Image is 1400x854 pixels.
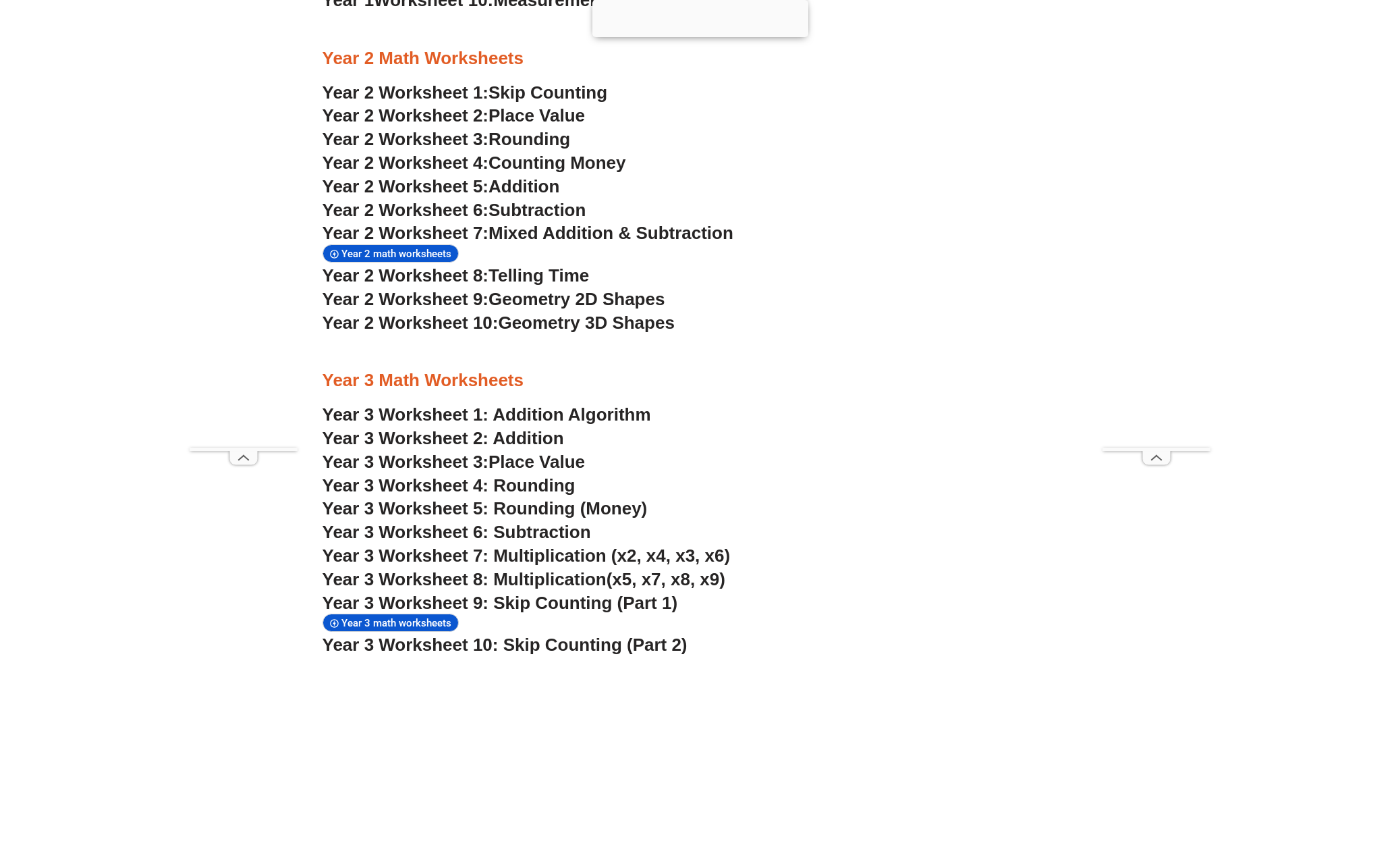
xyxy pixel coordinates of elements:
[323,200,489,220] span: Year 2 Worksheet 6:
[323,569,725,589] a: Year 3 Worksheet 8: Multiplication(x5, x7, x8, x9)
[323,635,688,655] a: Year 3 Worksheet 10: Skip Counting (Part 2)
[323,200,586,220] a: Year 2 Worksheet 6:Subtraction
[488,289,665,309] span: Geometry 2D Shapes
[323,153,489,173] span: Year 2 Worksheet 4:
[323,614,459,632] div: Year 3 math worksheets
[323,498,648,518] a: Year 3 Worksheet 5: Rounding (Money)
[323,105,489,126] span: Year 2 Worksheet 2:
[323,404,651,425] a: Year 3 Worksheet 1: Addition Algorithm
[323,129,571,149] a: Year 2 Worksheet 3:Rounding
[1169,701,1400,854] iframe: Chat Widget
[323,82,608,103] a: Year 2 Worksheet 1:Skip Counting
[323,569,607,589] span: Year 3 Worksheet 8: Multiplication
[323,289,489,309] span: Year 2 Worksheet 9:
[190,43,298,448] iframe: Advertisement
[323,289,665,309] a: Year 2 Worksheet 9:Geometry 2D Shapes
[323,223,489,243] span: Year 2 Worksheet 7:
[607,569,725,589] span: (x5, x7, x8, x9)
[488,223,733,243] span: Mixed Addition & Subtraction
[323,105,586,126] a: Year 2 Worksheet 2:Place Value
[488,200,586,220] span: Subtraction
[323,82,489,103] span: Year 2 Worksheet 1:
[323,223,733,243] a: Year 2 Worksheet 7:Mixed Addition & Subtraction
[323,47,1078,70] h3: Year 2 Math Worksheets
[341,617,455,629] span: Year 3 math worksheets
[323,313,675,333] a: Year 2 Worksheet 10:Geometry 3D Shapes
[488,82,607,103] span: Skip Counting
[323,475,576,496] a: Year 3 Worksheet 4: Rounding
[323,369,1078,392] h3: Year 3 Math Worksheets
[488,265,589,286] span: Telling Time
[341,248,455,260] span: Year 2 math worksheets
[323,244,459,263] div: Year 2 math worksheets
[488,129,570,149] span: Rounding
[1102,43,1210,448] iframe: Advertisement
[323,545,731,566] a: Year 3 Worksheet 7: Multiplication (x2, x4, x3, x6)
[323,265,590,286] a: Year 2 Worksheet 8:Telling Time
[323,129,489,149] span: Year 2 Worksheet 3:
[323,313,499,333] span: Year 2 Worksheet 10:
[488,153,626,173] span: Counting Money
[488,452,585,472] span: Place Value
[323,176,560,196] a: Year 2 Worksheet 5:Addition
[488,105,585,126] span: Place Value
[323,593,678,613] a: Year 3 Worksheet 9: Skip Counting (Part 1)
[488,176,559,196] span: Addition
[323,452,489,472] span: Year 3 Worksheet 3:
[323,176,489,196] span: Year 2 Worksheet 5:
[323,428,564,448] a: Year 3 Worksheet 2: Addition
[323,452,586,472] a: Year 3 Worksheet 3:Place Value
[498,313,674,333] span: Geometry 3D Shapes
[323,153,626,173] a: Year 2 Worksheet 4:Counting Money
[323,522,591,542] a: Year 3 Worksheet 6: Subtraction
[323,265,489,286] span: Year 2 Worksheet 8:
